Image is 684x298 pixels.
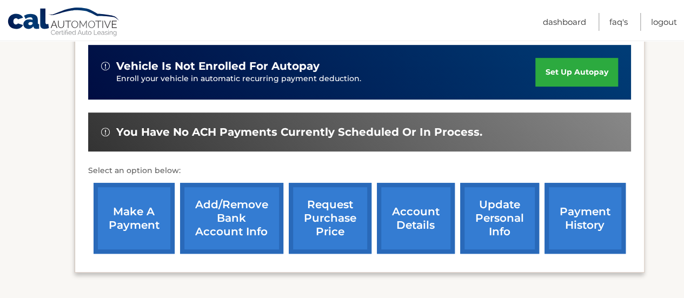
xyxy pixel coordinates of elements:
img: alert-white.svg [101,62,110,70]
a: account details [377,183,455,254]
a: request purchase price [289,183,371,254]
a: payment history [544,183,626,254]
p: Enroll your vehicle in automatic recurring payment deduction. [116,73,536,85]
a: Add/Remove bank account info [180,183,283,254]
p: Select an option below: [88,164,631,177]
a: Dashboard [543,13,586,31]
a: make a payment [94,183,175,254]
a: Cal Automotive [7,7,121,38]
span: You have no ACH payments currently scheduled or in process. [116,125,482,139]
a: FAQ's [609,13,628,31]
a: update personal info [460,183,539,254]
a: set up autopay [535,58,617,87]
a: Logout [651,13,677,31]
span: vehicle is not enrolled for autopay [116,59,320,73]
img: alert-white.svg [101,128,110,136]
